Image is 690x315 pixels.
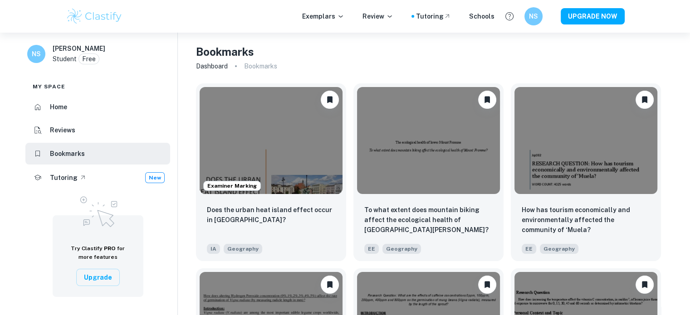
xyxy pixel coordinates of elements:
[200,87,343,194] img: Geography IA example thumbnail: Does the urban heat island effect occur
[53,54,77,64] p: Student
[25,96,170,118] a: Home
[382,244,421,254] span: Geography
[321,276,339,294] button: Unbookmark
[522,205,650,235] p: How has tourism economically and environmentally affected the community of ‘Muela?
[64,244,132,262] h6: Try Clastify for more features
[514,87,657,194] img: Geography EE example thumbnail: How has tourism economically and enviro
[416,11,451,21] a: Tutoring
[321,91,339,109] button: Unbookmark
[53,44,105,53] h6: [PERSON_NAME]
[636,91,654,109] button: Unbookmark
[224,244,262,254] span: Geography
[478,91,496,109] button: Unbookmark
[204,182,260,190] span: Examiner Marking
[33,82,65,91] span: My space
[522,244,536,254] span: EE
[146,174,164,182] span: New
[511,83,661,261] a: UnbookmarkHow has tourism economically and environmentally affected the community of ‘Muela?EEGeo...
[540,244,578,254] span: Geography
[528,11,538,21] h6: NS
[76,269,120,286] button: Upgrade
[636,276,654,294] button: Unbookmark
[207,205,335,225] p: Does the urban heat island effect occur in Bydgoszcz?
[357,87,500,194] img: Geography EE example thumbnail: To what extent does mountain biking affe
[25,143,170,165] a: Bookmarks
[364,244,379,254] span: EE
[75,191,121,230] img: Upgrade to Pro
[364,205,493,235] p: To what extent does mountain biking affect the ecological health of Mount Fromme?
[196,44,254,60] h4: Bookmarks
[50,173,78,183] h6: Tutoring
[25,166,170,189] a: TutoringNew
[50,149,85,159] h6: Bookmarks
[207,244,220,254] span: IA
[478,276,496,294] button: Unbookmark
[244,61,277,71] p: Bookmarks
[25,120,170,141] a: Reviews
[362,11,393,21] p: Review
[353,83,504,261] a: UnbookmarkTo what extent does mountain biking affect the ecological health of Mount Fromme?EEGeog...
[50,125,75,135] h6: Reviews
[502,9,517,24] button: Help and Feedback
[302,11,344,21] p: Exemplars
[82,54,96,64] p: Free
[561,8,625,24] button: UPGRADE NOW
[66,7,123,25] img: Clastify logo
[196,60,228,73] a: Dashboard
[469,11,494,21] a: Schools
[524,7,543,25] button: NS
[196,83,346,261] a: Examiner MarkingUnbookmarkDoes the urban heat island effect occur in Bydgoszcz?IAGeography
[50,102,67,112] h6: Home
[31,49,42,59] h6: NS
[104,245,116,252] span: PRO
